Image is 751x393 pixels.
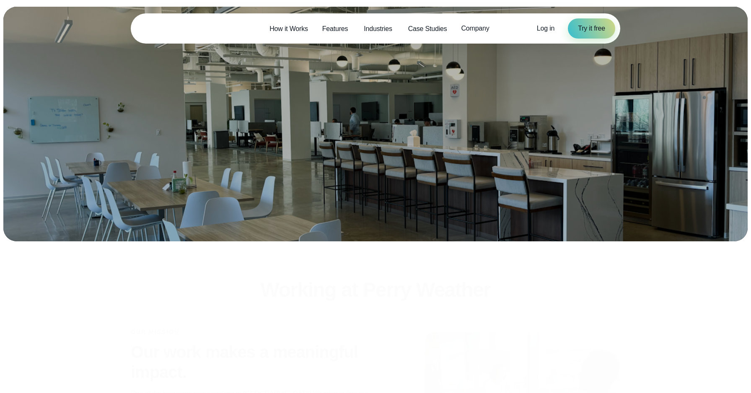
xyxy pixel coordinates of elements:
span: Industries [364,24,392,34]
a: How it Works [262,20,315,37]
a: Log in [537,23,554,34]
a: Try it free [568,18,615,39]
span: Case Studies [408,24,447,34]
span: Company [461,23,489,34]
span: Features [322,24,348,34]
span: How it Works [269,24,308,34]
span: Log in [537,25,554,32]
span: Try it free [578,23,605,34]
a: Case Studies [401,20,454,37]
